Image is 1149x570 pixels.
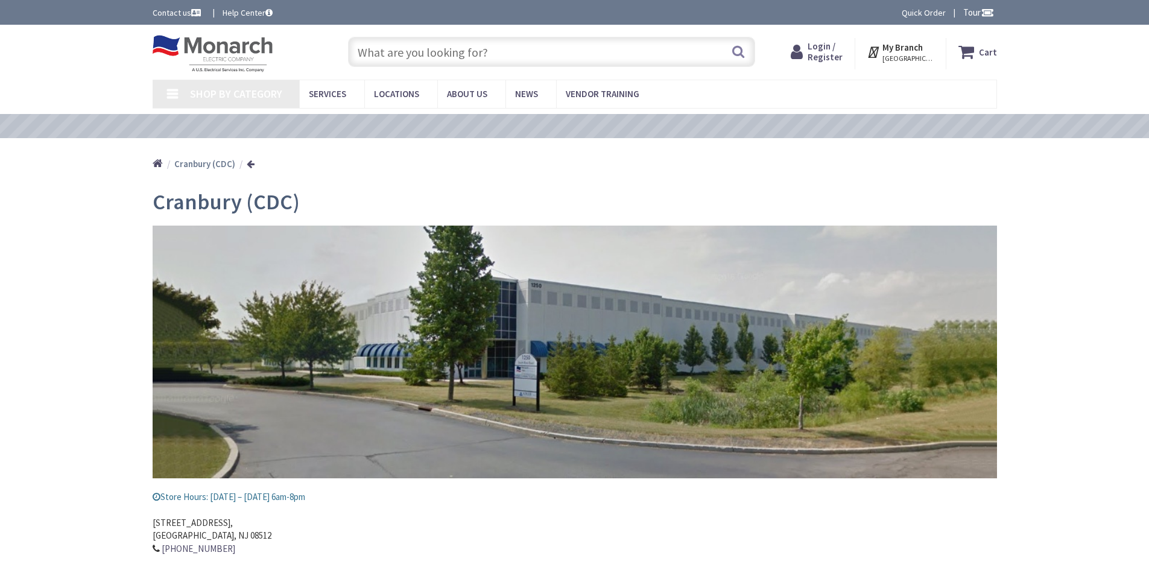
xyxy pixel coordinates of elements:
span: About Us [447,88,487,100]
span: Shop By Category [190,87,282,101]
span: [GEOGRAPHIC_DATA], [GEOGRAPHIC_DATA] [882,54,934,63]
a: Contact us [153,7,203,19]
span: Store Hours: [DATE] – [DATE] 6am-8pm [153,491,305,502]
address: [STREET_ADDRESS], [GEOGRAPHIC_DATA], NJ 08512 [153,504,997,556]
span: Services [309,88,346,100]
span: Locations [374,88,419,100]
span: News [515,88,538,100]
strong: Cart [979,41,997,63]
input: What are you looking for? [348,37,755,67]
span: Vendor Training [566,88,639,100]
span: Tour [963,7,994,18]
span: Login / Register [808,40,843,63]
img: Monarch Electric Company [153,35,273,72]
a: Quick Order [902,7,946,19]
a: VIEW OUR VIDEO TRAINING LIBRARY [469,120,680,133]
a: Login / Register [791,41,843,63]
img: cranbury_slider.jpg [153,226,997,478]
a: [PHONE_NUMBER] [162,542,235,555]
div: My Branch [GEOGRAPHIC_DATA], [GEOGRAPHIC_DATA] [867,41,934,63]
span: Cranbury (CDC) [153,188,300,215]
strong: My Branch [882,42,923,53]
a: Cart [958,41,997,63]
a: Help Center [223,7,273,19]
strong: Cranbury (CDC) [174,158,235,169]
